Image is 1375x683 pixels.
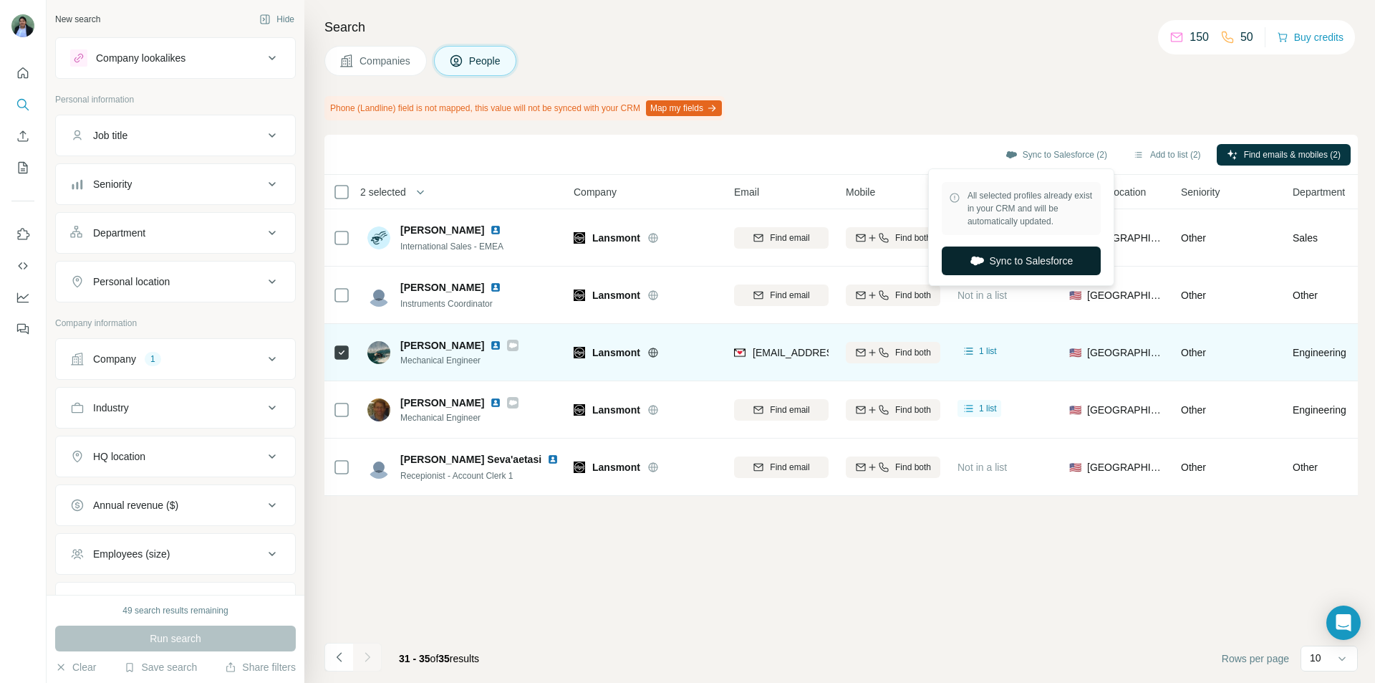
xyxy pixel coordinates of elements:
span: Recepionist - Account Clerk 1 [400,471,513,481]
span: [PERSON_NAME] [400,280,484,295]
button: Company lookalikes [56,41,295,75]
button: Find both [846,399,940,421]
span: of [430,653,439,664]
span: 1 list [979,402,997,415]
div: Job title [93,128,127,143]
span: Seniority [1181,185,1220,199]
button: Buy credits [1277,27,1343,47]
span: Other [1181,232,1206,244]
span: Find email [770,403,809,416]
span: Find both [895,231,931,244]
span: All selected profiles already exist in your CRM and will be automatically updated. [968,189,1094,228]
span: Engineering [1293,403,1346,417]
button: Technologies [56,586,295,620]
button: Find email [734,227,829,249]
div: Phone (Landline) field is not mapped, this value will not be synced with your CRM [324,96,725,120]
button: Seniority [56,167,295,201]
span: 1 list [979,345,997,358]
span: [PERSON_NAME] [400,223,484,237]
img: Avatar [367,456,390,479]
span: Other [1181,290,1206,301]
img: Logo of Lansmont [574,290,585,301]
span: Email [734,185,759,199]
button: Find both [846,457,940,478]
span: Sales [1293,231,1318,245]
span: [PERSON_NAME] Seva'aetasi [400,452,541,467]
span: Companies [360,54,412,68]
button: Clear [55,660,96,674]
span: Other [1293,460,1318,474]
button: Share filters [225,660,296,674]
button: Employees (size) [56,537,295,571]
span: [GEOGRAPHIC_DATA] [1087,288,1164,302]
p: Personal information [55,93,296,106]
img: Avatar [367,284,390,307]
span: Find both [895,346,931,359]
button: Use Surfe on LinkedIn [11,221,34,247]
button: Navigate to previous page [324,643,353,672]
span: Find both [895,289,931,302]
button: Annual revenue ($) [56,488,295,522]
span: results [399,653,479,664]
span: International Sales - EMEA [400,242,503,252]
div: Industry [93,401,129,415]
span: Find email [770,231,809,244]
span: 35 [438,653,450,664]
span: Find emails & mobiles (2) [1244,148,1341,161]
div: 49 search results remaining [122,604,228,617]
p: 50 [1240,29,1253,46]
img: provider findymail logo [734,345,746,360]
span: Rows per page [1222,651,1289,666]
span: Lansmont [592,460,640,474]
div: Company lookalikes [96,51,185,65]
span: Find email [770,461,809,474]
span: [GEOGRAPHIC_DATA] [1087,231,1164,245]
button: Quick start [11,60,34,86]
span: 31 - 35 [399,653,430,664]
div: HQ location [93,449,145,464]
button: Add to list (2) [1123,144,1211,166]
span: Lansmont [592,288,640,302]
div: Annual revenue ($) [93,498,178,512]
img: LinkedIn logo [490,282,501,293]
div: Seniority [93,177,132,191]
span: [PERSON_NAME] [400,338,484,353]
button: My lists [11,155,34,181]
span: [PERSON_NAME] [400,396,484,410]
button: Hide [249,9,304,30]
img: Avatar [11,14,34,37]
img: LinkedIn logo [490,397,501,409]
span: Find email [770,289,809,302]
span: Engineering [1293,345,1346,360]
span: 🇺🇸 [1069,460,1081,474]
button: Use Surfe API [11,253,34,279]
button: Feedback [11,316,34,342]
button: Department [56,216,295,250]
div: Department [93,226,145,240]
button: Find both [846,342,940,363]
button: Map my fields [646,100,722,116]
img: Avatar [367,341,390,364]
button: Sync to Salesforce (2) [995,144,1117,166]
span: [GEOGRAPHIC_DATA] [1087,460,1164,474]
span: 🇺🇸 [1069,345,1081,360]
button: Job title [56,118,295,153]
span: Mechanical Engineer [400,411,518,424]
span: Not in a list [957,462,1007,473]
span: Other [1181,462,1206,473]
button: Find email [734,285,829,306]
button: Find emails & mobiles (2) [1217,144,1351,166]
img: LinkedIn logo [490,224,501,236]
span: Department [1293,185,1345,199]
button: Company1 [56,342,295,376]
span: People [469,54,502,68]
p: Company information [55,317,296,330]
span: Lansmont [592,345,640,360]
span: Other [1293,288,1318,302]
img: LinkedIn logo [547,454,559,465]
div: Employees (size) [93,547,170,561]
div: Company [93,352,136,366]
button: Enrich CSV [11,123,34,149]
span: 🇺🇸 [1069,288,1081,302]
img: Logo of Lansmont [574,462,585,473]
